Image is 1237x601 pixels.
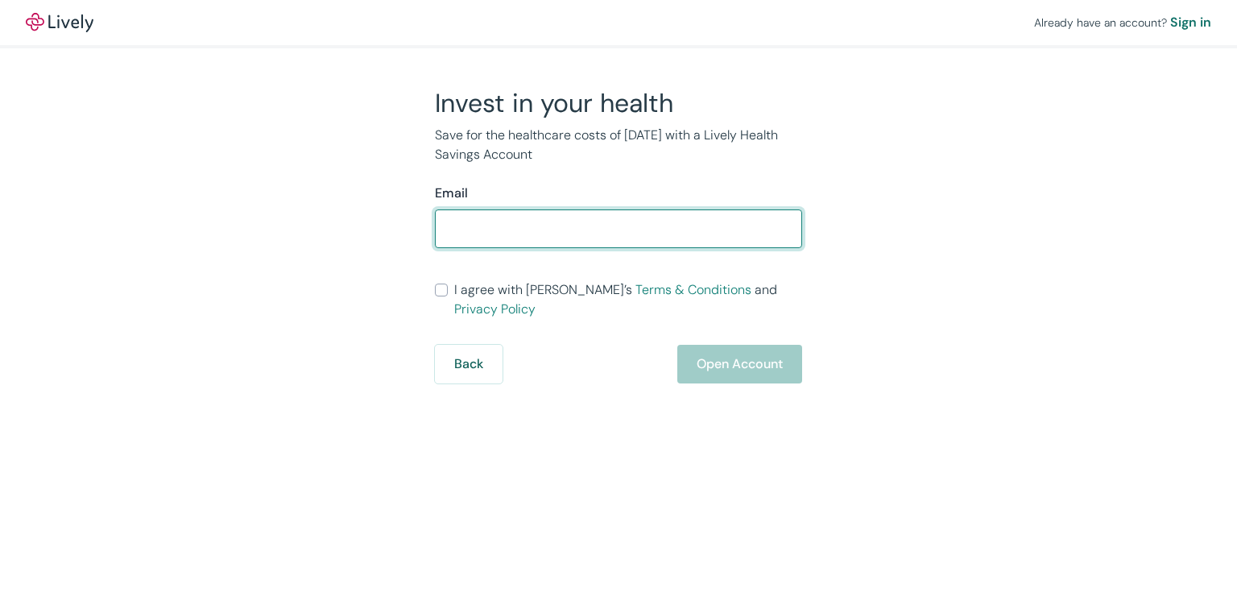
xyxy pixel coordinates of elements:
[1170,13,1211,32] a: Sign in
[454,300,536,317] a: Privacy Policy
[26,13,93,32] a: LivelyLively
[635,281,751,298] a: Terms & Conditions
[1034,13,1211,32] div: Already have an account?
[435,345,503,383] button: Back
[26,13,93,32] img: Lively
[435,126,802,164] p: Save for the healthcare costs of [DATE] with a Lively Health Savings Account
[435,87,802,119] h2: Invest in your health
[454,280,802,319] span: I agree with [PERSON_NAME]’s and
[435,184,468,203] label: Email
